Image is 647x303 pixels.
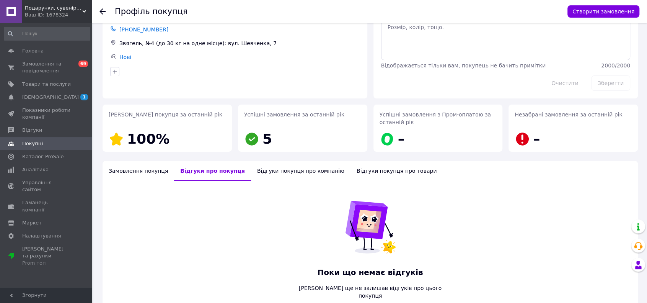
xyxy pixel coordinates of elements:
[22,219,42,226] span: Маркет
[22,94,79,101] span: [DEMOGRAPHIC_DATA]
[115,7,188,16] h1: Профіль покупця
[262,131,272,147] span: 5
[119,54,131,60] a: Нові
[22,179,71,193] span: Управління сайтом
[22,81,71,88] span: Товари та послуги
[533,131,540,147] span: –
[22,260,71,267] div: Prom топ
[78,61,88,67] span: 69
[109,111,222,118] span: [PERSON_NAME] покупця за останній рік
[22,246,71,267] span: [PERSON_NAME] та рахунки
[118,38,361,49] div: Звягель, №4 (до 30 кг на одне місце): вул. Шевченка, 7
[22,166,49,173] span: Аналітика
[119,26,168,33] span: [PHONE_NUMBER]
[296,284,444,300] span: [PERSON_NAME] ще не залишав відгуків про цього покупця
[22,127,42,134] span: Відгуки
[174,161,251,181] div: Відгуки про покупця
[25,5,82,11] span: Подарунки, сувеніри, предмети інтер'єру "Елефант"
[22,107,71,121] span: Показники роботи компанії
[381,62,546,69] span: Відображається тільки вам, покупець не бачить примітки
[244,111,344,118] span: Успішні замовлення за останній рік
[350,161,443,181] div: Відгуки покупця про товари
[22,47,44,54] span: Головна
[22,233,61,239] span: Налаштування
[601,62,630,69] span: 2000 / 2000
[80,94,88,100] span: 1
[99,8,106,15] div: Повернутися назад
[380,111,491,125] span: Успішні замовлення з Пром-оплатою за останній рік
[22,140,43,147] span: Покупці
[127,131,169,147] span: 100%
[4,27,90,41] input: Пошук
[296,267,444,278] span: Поки що немає відгуків
[515,111,622,118] span: Незабрані замовлення за останній рік
[22,199,71,213] span: Гаманець компанії
[251,161,350,181] div: Відгуки покупця про компанію
[22,153,64,160] span: Каталог ProSale
[103,161,174,181] div: Замовлення покупця
[22,61,71,74] span: Замовлення та повідомлення
[25,11,92,18] div: Ваш ID: 1678324
[398,131,405,147] span: –
[567,5,639,18] button: Створити замовлення
[339,197,401,258] img: Поки що немає відгуків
